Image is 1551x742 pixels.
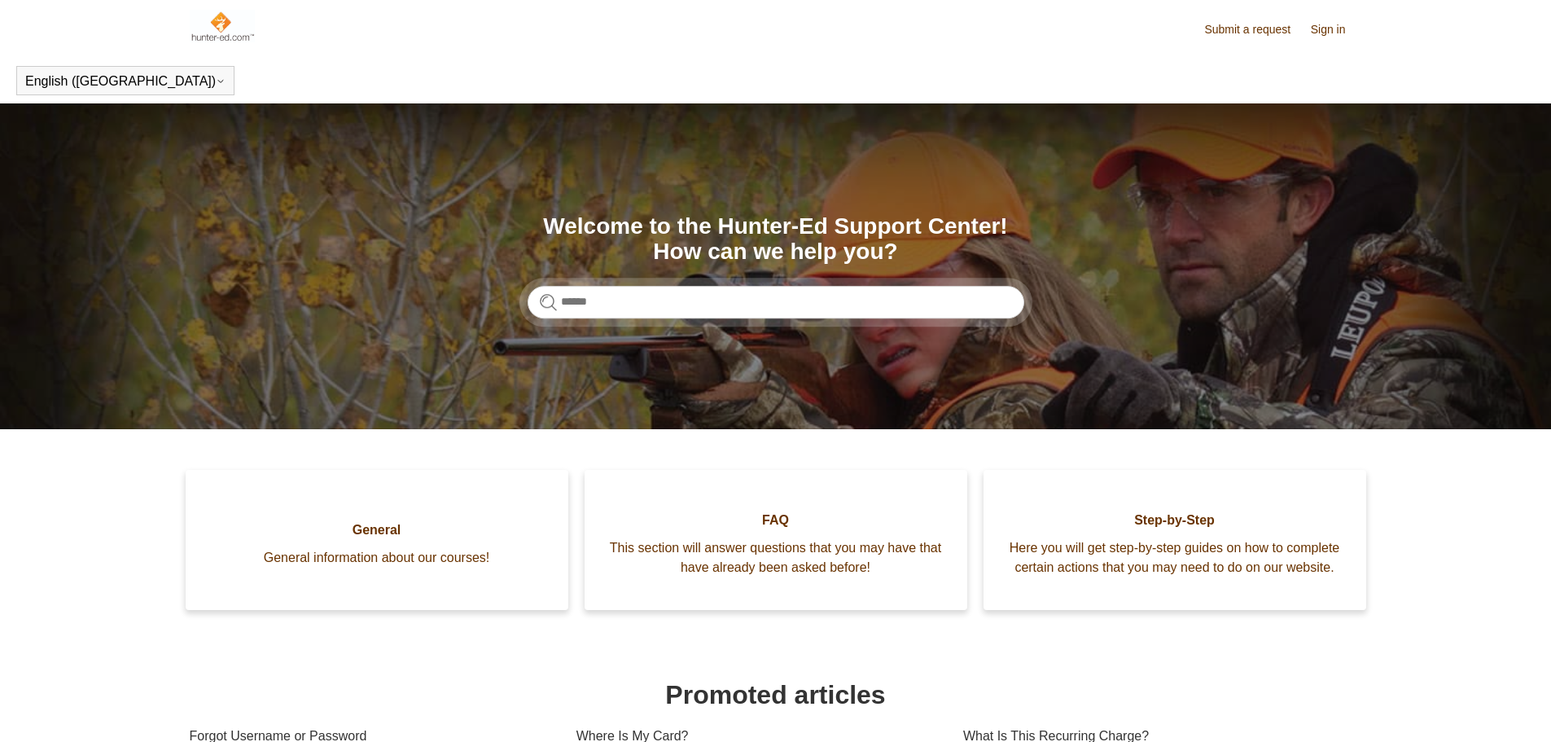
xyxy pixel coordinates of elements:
span: This section will answer questions that you may have that have already been asked before! [609,538,943,577]
input: Search [528,286,1024,318]
span: General information about our courses! [210,548,544,568]
div: Chat Support [1446,687,1540,730]
span: General [210,520,544,540]
a: Step-by-Step Here you will get step-by-step guides on how to complete certain actions that you ma... [984,470,1366,610]
a: General General information about our courses! [186,470,568,610]
span: Step-by-Step [1008,511,1342,530]
span: Here you will get step-by-step guides on how to complete certain actions that you may need to do ... [1008,538,1342,577]
img: Hunter-Ed Help Center home page [190,10,256,42]
a: Submit a request [1204,21,1307,38]
span: FAQ [609,511,943,530]
button: English ([GEOGRAPHIC_DATA]) [25,74,226,89]
h1: Promoted articles [190,675,1362,714]
a: FAQ This section will answer questions that you may have that have already been asked before! [585,470,967,610]
a: Sign in [1311,21,1362,38]
h1: Welcome to the Hunter-Ed Support Center! How can we help you? [528,214,1024,265]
